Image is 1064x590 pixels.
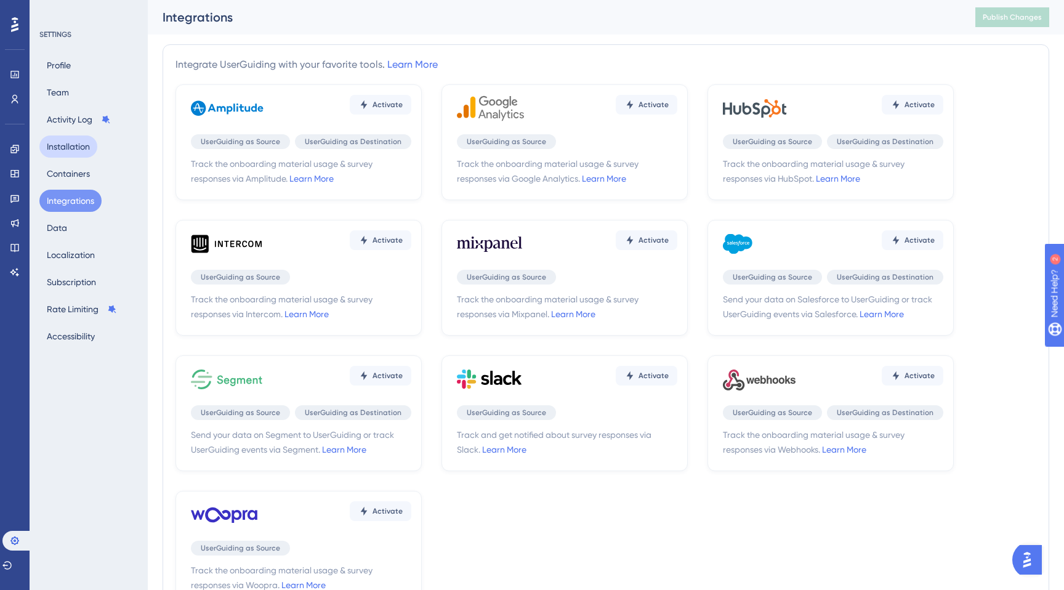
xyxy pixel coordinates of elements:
[723,292,943,321] span: Send your data on Salesforce to UserGuiding or track UserGuiding events via Salesforce.
[467,272,546,282] span: UserGuiding as Source
[39,271,103,293] button: Subscription
[289,174,334,184] a: Learn More
[551,309,595,319] a: Learn More
[39,325,102,347] button: Accessibility
[39,81,76,103] button: Team
[350,366,411,386] button: Activate
[191,156,411,186] span: Track the onboarding material usage & survey responses via Amplitude.
[373,100,403,110] span: Activate
[39,163,97,185] button: Containers
[39,217,75,239] button: Data
[191,427,411,457] span: Send your data on Segment to UserGuiding or track UserGuiding events via Segment.
[39,135,97,158] button: Installation
[616,366,677,386] button: Activate
[39,190,102,212] button: Integrations
[175,57,438,72] div: Integrate UserGuiding with your favorite tools.
[733,272,812,282] span: UserGuiding as Source
[639,235,669,245] span: Activate
[616,95,677,115] button: Activate
[723,156,943,186] span: Track the onboarding material usage & survey responses via HubSpot.
[373,506,403,516] span: Activate
[201,408,280,418] span: UserGuiding as Source
[387,59,438,70] a: Learn More
[350,230,411,250] button: Activate
[350,501,411,521] button: Activate
[983,12,1042,22] span: Publish Changes
[733,137,812,147] span: UserGuiding as Source
[201,137,280,147] span: UserGuiding as Source
[837,272,933,282] span: UserGuiding as Destination
[201,543,280,553] span: UserGuiding as Source
[350,95,411,115] button: Activate
[733,408,812,418] span: UserGuiding as Source
[305,137,401,147] span: UserGuiding as Destination
[29,3,77,18] span: Need Help?
[837,408,933,418] span: UserGuiding as Destination
[467,137,546,147] span: UserGuiding as Source
[457,156,677,186] span: Track the onboarding material usage & survey responses via Google Analytics.
[905,371,935,381] span: Activate
[39,108,118,131] button: Activity Log
[582,174,626,184] a: Learn More
[882,366,943,386] button: Activate
[39,54,78,76] button: Profile
[822,445,866,455] a: Learn More
[882,95,943,115] button: Activate
[305,408,401,418] span: UserGuiding as Destination
[616,230,677,250] button: Activate
[723,427,943,457] span: Track the onboarding material usage & survey responses via Webhooks.
[281,580,326,590] a: Learn More
[457,427,677,457] span: Track and get notified about survey responses via Slack.
[191,292,411,321] span: Track the onboarding material usage & survey responses via Intercom.
[39,298,124,320] button: Rate Limiting
[905,235,935,245] span: Activate
[457,292,677,321] span: Track the onboarding material usage & survey responses via Mixpanel.
[482,445,526,455] a: Learn More
[975,7,1049,27] button: Publish Changes
[39,244,102,266] button: Localization
[322,445,366,455] a: Learn More
[39,30,139,39] div: SETTINGS
[816,174,860,184] a: Learn More
[201,272,280,282] span: UserGuiding as Source
[882,230,943,250] button: Activate
[639,100,669,110] span: Activate
[1012,541,1049,578] iframe: UserGuiding AI Assistant Launcher
[284,309,329,319] a: Learn More
[905,100,935,110] span: Activate
[373,371,403,381] span: Activate
[163,9,945,26] div: Integrations
[837,137,933,147] span: UserGuiding as Destination
[86,6,89,16] div: 2
[467,408,546,418] span: UserGuiding as Source
[639,371,669,381] span: Activate
[373,235,403,245] span: Activate
[860,309,904,319] a: Learn More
